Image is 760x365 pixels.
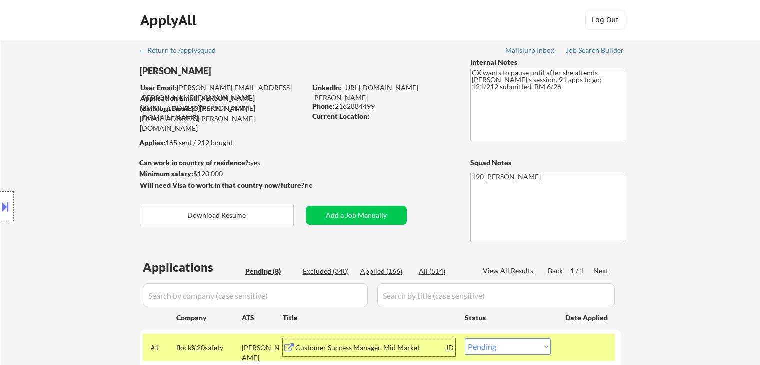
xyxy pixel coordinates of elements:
[470,57,624,67] div: Internal Notes
[140,12,199,29] div: ApplyAll
[139,138,306,148] div: 165 sent / 212 bought
[140,181,306,189] strong: Will need Visa to work in that country now/future?:
[312,83,418,102] a: [URL][DOMAIN_NAME][PERSON_NAME]
[140,93,306,123] div: [PERSON_NAME][EMAIL_ADDRESS][PERSON_NAME][DOMAIN_NAME]
[565,313,609,323] div: Date Applied
[139,46,225,56] a: ← Return to /applysquad
[139,169,306,179] div: $120,000
[593,266,609,276] div: Next
[566,46,624,56] a: Job Search Builder
[139,158,250,167] strong: Can work in country of residence?:
[548,266,564,276] div: Back
[139,47,225,54] div: ← Return to /applysquad
[360,266,410,276] div: Applied (166)
[377,283,615,307] input: Search by title (case sensitive)
[303,266,353,276] div: Excluded (340)
[242,343,283,362] div: [PERSON_NAME]
[283,313,455,323] div: Title
[140,204,294,226] button: Download Resume
[140,104,306,133] div: [PERSON_NAME][EMAIL_ADDRESS][PERSON_NAME][DOMAIN_NAME]
[295,343,446,353] div: Customer Success Manager, Mid Market
[140,65,345,77] div: [PERSON_NAME]
[312,83,342,92] strong: LinkedIn:
[176,343,242,353] div: flock%20safety
[143,261,242,273] div: Applications
[505,47,555,54] div: Mailslurp Inbox
[242,313,283,323] div: ATS
[505,46,555,56] a: Mailslurp Inbox
[465,308,551,326] div: Status
[312,112,369,120] strong: Current Location:
[445,338,455,356] div: JD
[305,180,333,190] div: no
[143,283,368,307] input: Search by company (case sensitive)
[139,158,303,168] div: yes
[566,47,624,54] div: Job Search Builder
[570,266,593,276] div: 1 / 1
[470,158,624,168] div: Squad Notes
[312,102,335,110] strong: Phone:
[419,266,469,276] div: All (514)
[312,101,454,111] div: 2162884499
[176,313,242,323] div: Company
[483,266,536,276] div: View All Results
[585,10,625,30] button: Log Out
[306,206,407,225] button: Add a Job Manually
[245,266,295,276] div: Pending (8)
[140,83,306,102] div: [PERSON_NAME][EMAIL_ADDRESS][PERSON_NAME][DOMAIN_NAME]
